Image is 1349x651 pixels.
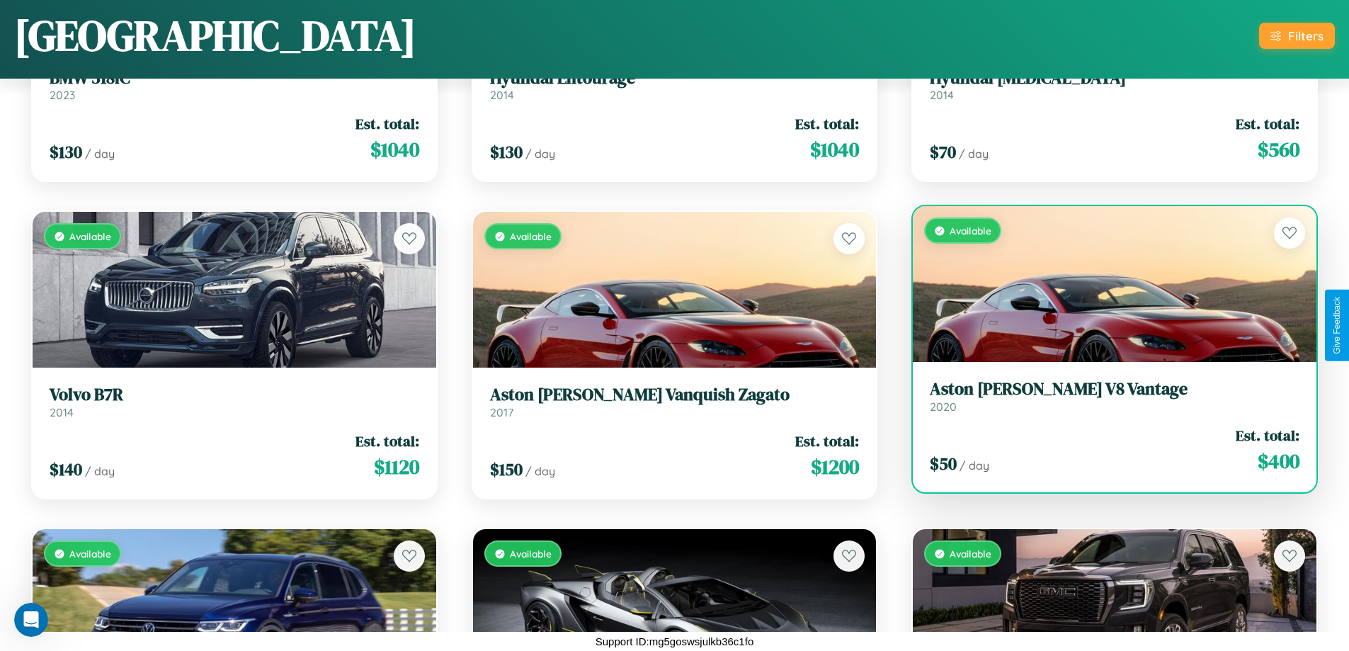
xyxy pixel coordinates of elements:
a: Hyundai Entourage2014 [490,68,860,103]
span: 2020 [930,400,957,414]
span: Est. total: [355,431,419,451]
span: 2023 [50,88,75,102]
a: BMW 318iC2023 [50,68,419,103]
span: Available [950,548,991,560]
span: $ 140 [50,458,82,481]
span: Available [69,548,111,560]
span: $ 150 [490,458,523,481]
span: Est. total: [355,113,419,134]
span: / day [960,458,989,472]
div: Give Feedback [1332,297,1342,354]
span: Available [950,225,991,237]
span: $ 50 [930,452,957,475]
span: $ 130 [490,140,523,164]
span: $ 130 [50,140,82,164]
span: / day [85,147,115,161]
span: Available [510,548,552,560]
span: 2014 [930,88,954,102]
h3: Aston [PERSON_NAME] Vanquish Zagato [490,385,860,405]
span: Est. total: [795,113,859,134]
h3: Volvo B7R [50,385,419,405]
span: 2017 [490,405,513,419]
h3: Hyundai [MEDICAL_DATA] [930,68,1299,89]
span: Est. total: [1236,425,1299,446]
span: / day [525,147,555,161]
p: Support ID: mg5goswsjulkb36c1fo [596,632,753,651]
span: Available [510,230,552,242]
span: / day [525,464,555,478]
span: 2014 [50,405,74,419]
span: $ 560 [1258,135,1299,164]
span: Available [69,230,111,242]
span: 2014 [490,88,514,102]
button: Filters [1259,23,1335,49]
span: $ 1040 [810,135,859,164]
a: Volvo B7R2014 [50,385,419,419]
a: Aston [PERSON_NAME] V8 Vantage2020 [930,379,1299,414]
span: Est. total: [1236,113,1299,134]
span: $ 1120 [374,453,419,481]
span: $ 1200 [811,453,859,481]
span: / day [85,464,115,478]
span: / day [959,147,989,161]
div: Filters [1288,28,1324,43]
h3: Aston [PERSON_NAME] V8 Vantage [930,379,1299,400]
h1: [GEOGRAPHIC_DATA] [14,6,416,64]
a: Aston [PERSON_NAME] Vanquish Zagato2017 [490,385,860,419]
iframe: Intercom live chat [14,603,48,637]
span: Est. total: [795,431,859,451]
a: Hyundai [MEDICAL_DATA]2014 [930,68,1299,103]
span: $ 1040 [370,135,419,164]
span: $ 70 [930,140,956,164]
span: $ 400 [1258,447,1299,475]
